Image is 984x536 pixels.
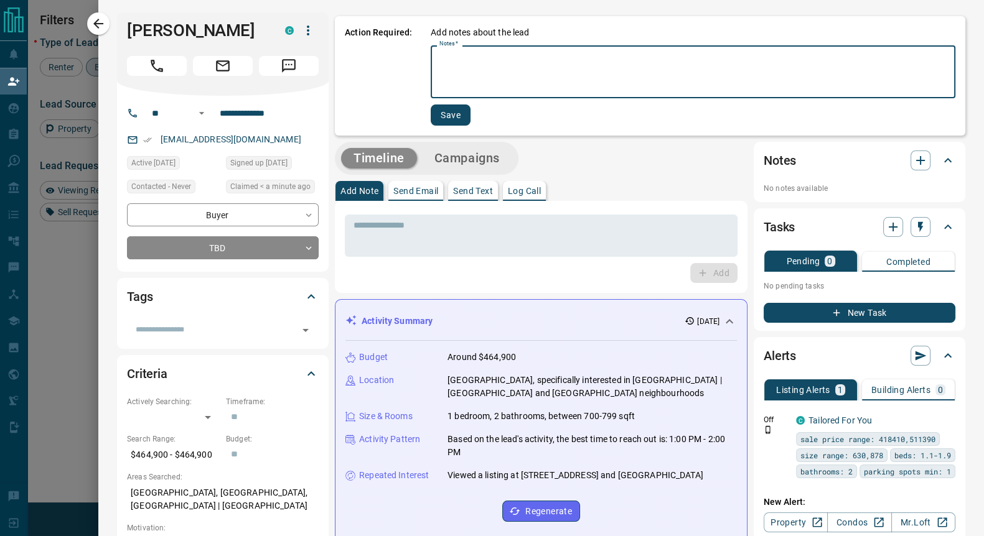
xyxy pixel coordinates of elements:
[764,150,796,170] h2: Notes
[127,156,220,173] div: Mon Aug 04 2025
[193,56,253,76] span: Email
[447,469,703,482] p: Viewed a listing at [STREET_ADDRESS] and [GEOGRAPHIC_DATA]
[127,287,152,307] h2: Tags
[362,315,433,328] p: Activity Summary
[143,136,152,144] svg: Email Verified
[764,217,795,237] h2: Tasks
[345,310,737,333] div: Activity Summary[DATE]
[297,321,314,339] button: Open
[131,180,191,193] span: Contacted - Never
[764,303,955,323] button: New Task
[800,465,853,478] span: bathrooms: 2
[447,433,737,459] p: Based on the lead's activity, the best time to reach out is: 1:00 PM - 2:00 PM
[864,465,951,478] span: parking spots min: 1
[359,433,420,446] p: Activity Pattern
[894,449,951,461] span: beds: 1.1-1.9
[764,346,796,366] h2: Alerts
[502,501,580,522] button: Regenerate
[127,21,266,40] h1: [PERSON_NAME]
[827,512,891,532] a: Condos
[359,374,394,387] p: Location
[340,187,378,195] p: Add Note
[827,257,832,266] p: 0
[230,180,311,193] span: Claimed < a minute ago
[838,386,843,394] p: 1
[259,56,319,76] span: Message
[447,410,635,423] p: 1 bedroom, 2 bathrooms, between 700-799 sqft
[127,445,220,465] p: $464,900 - $464,900
[886,257,930,266] p: Completed
[764,414,789,425] p: Off
[393,187,438,195] p: Send Email
[764,512,828,532] a: Property
[226,433,319,445] p: Budget:
[345,26,412,126] p: Action Required:
[127,359,319,389] div: Criteria
[127,471,319,483] p: Areas Searched:
[800,433,935,445] span: sale price range: 418410,511390
[764,183,955,194] p: No notes available
[508,187,541,195] p: Log Call
[359,469,429,482] p: Repeated Interest
[226,396,319,407] p: Timeframe:
[891,512,955,532] a: Mr.Loft
[194,106,209,121] button: Open
[341,148,417,169] button: Timeline
[786,257,820,266] p: Pending
[447,374,737,400] p: [GEOGRAPHIC_DATA], specifically interested in [GEOGRAPHIC_DATA] | [GEOGRAPHIC_DATA] and [GEOGRAPH...
[127,56,187,76] span: Call
[422,148,512,169] button: Campaigns
[127,396,220,407] p: Actively Searching:
[697,316,719,327] p: [DATE]
[127,203,319,226] div: Buyer
[127,433,220,445] p: Search Range:
[453,187,493,195] p: Send Text
[808,415,872,425] a: Tailored For You
[796,416,805,425] div: condos.ca
[776,386,830,394] p: Listing Alerts
[871,386,930,394] p: Building Alerts
[431,104,471,126] button: Save
[127,522,319,534] p: Motivation:
[131,157,176,169] span: Active [DATE]
[764,212,955,242] div: Tasks
[764,277,955,295] p: No pending tasks
[359,410,413,423] p: Size & Rooms
[764,425,772,434] svg: Push Notification Only
[226,156,319,173] div: Mon Aug 04 2025
[800,449,883,461] span: size range: 630,878
[127,483,319,516] p: [GEOGRAPHIC_DATA], [GEOGRAPHIC_DATA], [GEOGRAPHIC_DATA] | [GEOGRAPHIC_DATA]
[285,26,294,35] div: condos.ca
[764,341,955,371] div: Alerts
[359,351,388,364] p: Budget
[127,282,319,312] div: Tags
[226,180,319,197] div: Sat Aug 16 2025
[439,40,458,48] label: Notes
[127,236,319,259] div: TBD
[230,157,288,169] span: Signed up [DATE]
[447,351,516,364] p: Around $464,900
[127,364,167,384] h2: Criteria
[161,134,301,144] a: [EMAIL_ADDRESS][DOMAIN_NAME]
[764,146,955,175] div: Notes
[764,496,955,509] p: New Alert:
[938,386,943,394] p: 0
[431,26,529,39] p: Add notes about the lead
